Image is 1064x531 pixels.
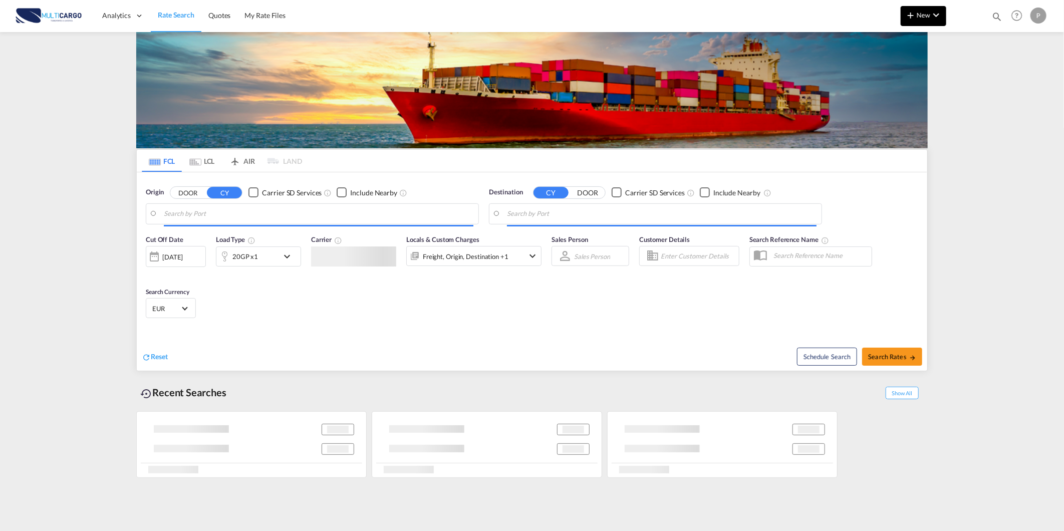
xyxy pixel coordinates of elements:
[247,236,255,244] md-icon: icon-information-outline
[821,236,829,244] md-icon: Your search will be saved by the below given name
[137,172,927,371] div: Origin DOOR CY Checkbox No InkUnchecked: Search for CY (Container Yard) services for all selected...
[232,249,258,263] div: 20GP x1
[158,11,194,19] span: Rate Search
[1008,7,1030,25] div: Help
[991,11,1002,22] md-icon: icon-magnify
[244,11,286,20] span: My Rate Files
[350,188,397,198] div: Include Nearby
[991,11,1002,26] div: icon-magnify
[868,353,916,361] span: Search Rates
[763,189,771,197] md-icon: Unchecked: Ignores neighbouring ports when fetching rates.Checked : Includes neighbouring ports w...
[886,387,919,399] span: Show All
[208,11,230,20] span: Quotes
[164,206,473,221] input: Search by Port
[136,381,230,404] div: Recent Searches
[146,266,153,280] md-datepicker: Select
[1030,8,1046,24] div: P
[749,235,829,243] span: Search Reference Name
[526,250,539,262] md-icon: icon-chevron-down
[102,11,131,21] span: Analytics
[222,150,262,172] md-tab-item: AIR
[142,352,168,363] div: icon-refreshReset
[146,235,183,243] span: Cut Off Date
[700,187,760,198] md-checkbox: Checkbox No Ink
[552,235,588,243] span: Sales Person
[216,246,301,267] div: 20GP x1icon-chevron-down
[768,248,872,263] input: Search Reference Name
[905,11,942,19] span: New
[324,189,332,197] md-icon: Unchecked: Search for CY (Container Yard) services for all selected carriers.Checked : Search for...
[248,187,322,198] md-checkbox: Checkbox No Ink
[507,206,817,221] input: Search by Port
[146,187,164,197] span: Origin
[612,187,685,198] md-checkbox: Checkbox No Ink
[151,301,190,316] md-select: Select Currency: € EUREuro
[140,388,152,400] md-icon: icon-backup-restore
[136,32,928,148] img: LCL+%26+FCL+BACKGROUND.png
[573,249,611,263] md-select: Sales Person
[207,187,242,198] button: CY
[152,304,180,313] span: EUR
[15,5,83,27] img: 82db67801a5411eeacfdbd8acfa81e61.png
[862,348,922,366] button: Search Ratesicon-arrow-right
[146,288,189,296] span: Search Currency
[406,235,479,243] span: Locals & Custom Charges
[909,354,916,361] md-icon: icon-arrow-right
[423,249,508,263] div: Freight Origin Destination Factory Stuffing
[713,188,760,198] div: Include Nearby
[216,235,255,243] span: Load Type
[311,235,342,243] span: Carrier
[930,9,942,21] md-icon: icon-chevron-down
[334,236,342,244] md-icon: The selected Trucker/Carrierwill be displayed in the rate results If the rates are from another f...
[151,352,168,361] span: Reset
[142,150,302,172] md-pagination-wrapper: Use the left and right arrow keys to navigate between tabs
[489,187,523,197] span: Destination
[639,235,690,243] span: Customer Details
[146,246,206,267] div: [DATE]
[262,188,322,198] div: Carrier SD Services
[625,188,685,198] div: Carrier SD Services
[142,353,151,362] md-icon: icon-refresh
[905,9,917,21] md-icon: icon-plus 400-fg
[281,250,298,262] md-icon: icon-chevron-down
[337,187,397,198] md-checkbox: Checkbox No Ink
[661,248,736,263] input: Enter Customer Details
[901,6,946,26] button: icon-plus 400-fgNewicon-chevron-down
[406,246,542,266] div: Freight Origin Destination Factory Stuffingicon-chevron-down
[182,150,222,172] md-tab-item: LCL
[570,187,605,198] button: DOOR
[797,348,857,366] button: Note: By default Schedule search will only considerorigin ports, destination ports and cut off da...
[142,150,182,172] md-tab-item: FCL
[534,187,569,198] button: CY
[170,187,205,198] button: DOOR
[687,189,695,197] md-icon: Unchecked: Search for CY (Container Yard) services for all selected carriers.Checked : Search for...
[229,155,241,163] md-icon: icon-airplane
[1008,7,1025,24] span: Help
[399,189,407,197] md-icon: Unchecked: Ignores neighbouring ports when fetching rates.Checked : Includes neighbouring ports w...
[162,252,183,261] div: [DATE]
